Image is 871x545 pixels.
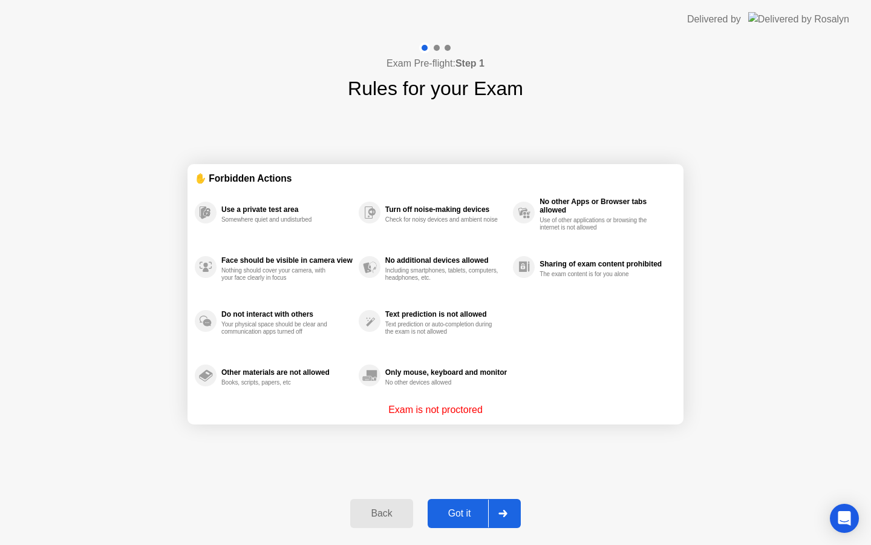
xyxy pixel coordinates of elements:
[540,217,654,231] div: Use of other applications or browsing the internet is not allowed
[221,368,353,377] div: Other materials are not allowed
[830,504,859,533] div: Open Intercom Messenger
[221,321,336,335] div: Your physical space should be clear and communication apps turned off
[221,310,353,319] div: Do not interact with others
[687,12,741,27] div: Delivered by
[388,403,483,417] p: Exam is not proctored
[385,310,507,319] div: Text prediction is not allowed
[385,205,507,214] div: Turn off noise-making devices
[428,499,521,528] button: Got it
[221,216,336,223] div: Somewhere quiet and undisturbed
[385,256,507,265] div: No additional devices allowed
[387,56,484,71] h4: Exam Pre-flight:
[385,321,500,335] div: Text prediction or auto-completion during the exam is not allowed
[385,379,500,386] div: No other devices allowed
[431,508,488,519] div: Got it
[221,267,336,282] div: Nothing should cover your camera, with your face clearly in focus
[540,260,670,268] div: Sharing of exam content prohibited
[221,205,353,214] div: Use a private test area
[385,368,507,377] div: Only mouse, keyboard and monitor
[540,271,654,278] div: The exam content is for you alone
[221,379,336,386] div: Books, scripts, papers, etc
[221,256,353,265] div: Face should be visible in camera view
[354,508,409,519] div: Back
[350,499,413,528] button: Back
[540,197,670,214] div: No other Apps or Browser tabs allowed
[385,216,500,223] div: Check for noisy devices and ambient noise
[385,267,500,282] div: Including smartphones, tablets, computers, headphones, etc.
[455,58,484,68] b: Step 1
[195,171,676,185] div: ✋ Forbidden Actions
[748,12,849,26] img: Delivered by Rosalyn
[348,74,523,103] h1: Rules for your Exam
